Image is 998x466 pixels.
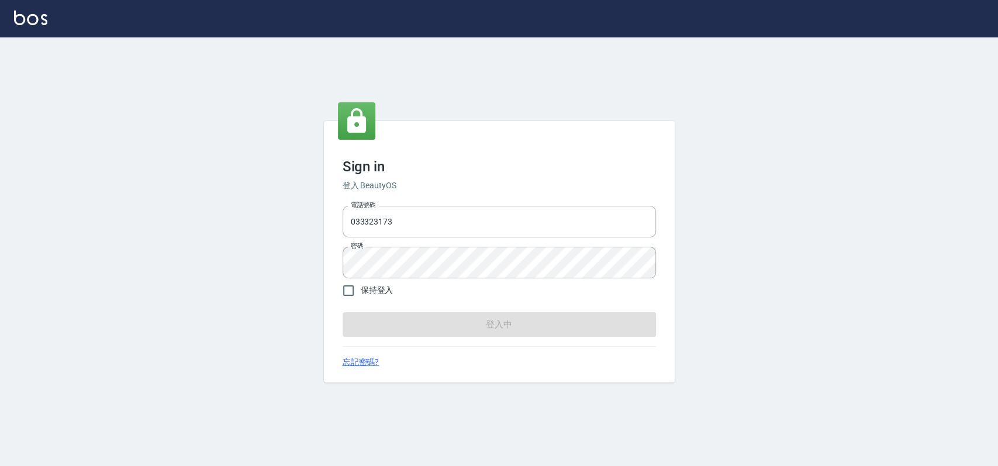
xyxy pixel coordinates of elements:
h3: Sign in [343,158,656,175]
img: Logo [14,11,47,25]
span: 保持登入 [361,284,393,296]
h6: 登入 BeautyOS [343,180,656,192]
label: 密碼 [351,241,363,250]
a: 忘記密碼? [343,356,379,368]
label: 電話號碼 [351,201,375,209]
